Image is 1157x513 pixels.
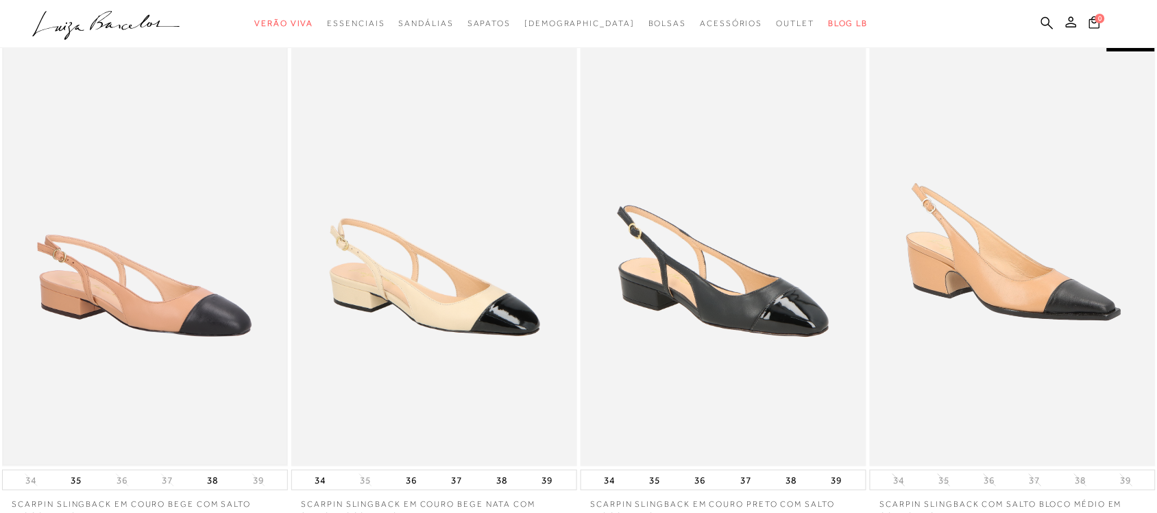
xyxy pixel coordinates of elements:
[254,11,313,36] a: categoryNavScreenReaderText
[600,470,619,490] button: 34
[327,11,385,36] a: categoryNavScreenReaderText
[648,19,687,28] span: Bolsas
[447,470,466,490] button: 37
[402,470,421,490] button: 36
[254,19,313,28] span: Verão Viva
[3,40,287,465] img: SCARPIN SLINGBACK EM COURO BEGE COM SALTO BLOCO BAIXO
[777,11,815,36] a: categoryNavScreenReaderText
[871,40,1154,465] img: SCARPIN SLINGBACK COM SALTO BLOCO MÉDIO EM COURO BEGE
[934,474,953,487] button: 35
[1117,474,1136,487] button: 39
[1071,474,1090,487] button: 38
[701,19,763,28] span: Acessórios
[21,474,40,487] button: 34
[524,11,635,36] a: noSubCategoriesText
[777,19,815,28] span: Outlet
[781,470,801,490] button: 38
[538,470,557,490] button: 39
[1025,474,1045,487] button: 37
[524,19,635,28] span: [DEMOGRAPHIC_DATA]
[203,470,222,490] button: 38
[827,470,847,490] button: 39
[828,19,868,28] span: BLOG LB
[467,19,511,28] span: Sapatos
[399,19,454,28] span: Sandálias
[645,470,664,490] button: 35
[310,470,330,490] button: 34
[691,470,710,490] button: 36
[1095,14,1105,23] span: 0
[582,40,865,465] img: SCARPIN SLINGBACK EM COURO PRETO COM SALTO BLOCO BAIXO
[66,470,86,490] button: 35
[736,470,755,490] button: 37
[828,11,868,36] a: BLOG LB
[112,474,132,487] button: 36
[492,470,511,490] button: 38
[980,474,999,487] button: 36
[399,11,454,36] a: categoryNavScreenReaderText
[327,19,385,28] span: Essenciais
[701,11,763,36] a: categoryNavScreenReaderText
[889,474,908,487] button: 34
[249,474,268,487] button: 39
[467,11,511,36] a: categoryNavScreenReaderText
[293,40,576,465] img: SCARPIN SLINGBACK EM COURO BEGE NATA COM SALTO BLOCO BAIXO
[648,11,687,36] a: categoryNavScreenReaderText
[1085,15,1104,34] button: 0
[356,474,375,487] button: 35
[158,474,177,487] button: 37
